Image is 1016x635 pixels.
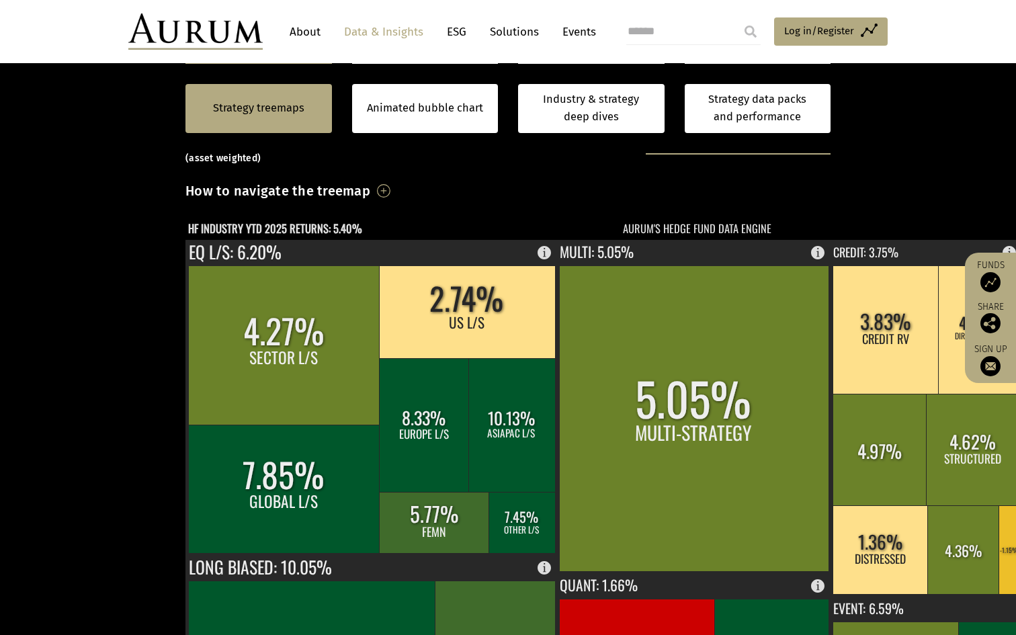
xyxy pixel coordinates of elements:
[685,84,831,133] a: Strategy data packs and performance
[972,343,1009,376] a: Sign up
[518,84,665,133] a: Industry & strategy deep dives
[283,19,327,44] a: About
[128,13,263,50] img: Aurum
[972,302,1009,333] div: Share
[337,19,430,44] a: Data & Insights
[556,19,596,44] a: Events
[980,356,1001,376] img: Sign up to our newsletter
[483,19,546,44] a: Solutions
[367,99,483,117] a: Animated bubble chart
[440,19,473,44] a: ESG
[213,99,304,117] a: Strategy treemaps
[774,17,888,46] a: Log in/Register
[972,259,1009,292] a: Funds
[980,272,1001,292] img: Access Funds
[737,18,764,45] input: Submit
[784,23,854,39] span: Log in/Register
[980,313,1001,333] img: Share this post
[185,153,261,164] small: (asset weighted)
[185,179,370,202] h3: How to navigate the treemap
